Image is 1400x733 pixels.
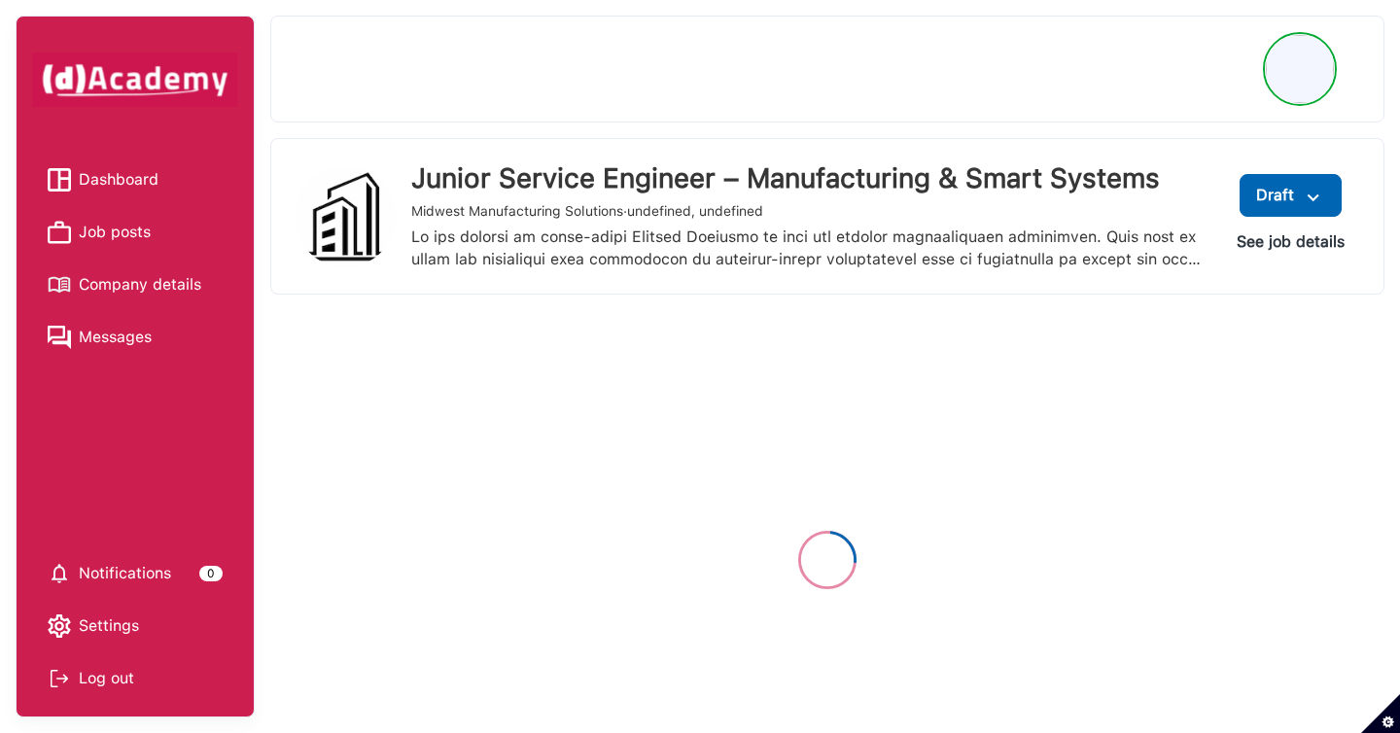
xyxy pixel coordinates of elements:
span: Messages [79,323,152,352]
a: Job posts iconJob posts [48,218,223,247]
div: oval-loading [798,531,857,589]
span: Notifications [79,559,171,588]
div: Lo ips dolorsi am conse-adipi Elitsed Doeiusmo te inci utl etdolor magnaaliquaen adminimven. Quis... [411,227,1206,270]
img: dAcademy [32,52,238,107]
span: Settings [79,611,139,641]
span: Dashboard [79,165,158,194]
button: See job details [1221,225,1360,260]
img: setting [48,562,71,585]
img: Log out [48,667,71,690]
a: Company details iconCompany details [48,270,223,299]
img: Job posts icon [48,221,71,244]
span: Company details [79,270,201,299]
div: Midwest Manufacturing Solutions · undefined, undefined [411,203,1206,220]
img: menu [1302,186,1325,210]
button: Set cookie preferences [1361,694,1400,733]
img: Company details icon [48,273,71,297]
a: Messages iconMessages [48,323,223,352]
img: job-image [295,166,396,267]
div: Junior Service Engineer – Manufacturing & Smart Systems [411,162,1206,195]
img: Messages icon [48,326,71,349]
button: Draftmenu [1240,174,1342,217]
img: Profile [1266,35,1334,103]
img: Dashboard icon [48,168,71,192]
img: setting [48,614,71,638]
a: Dashboard iconDashboard [48,165,223,194]
div: 0 [199,566,223,581]
div: Draft [1256,182,1325,209]
span: Job posts [79,218,151,247]
div: Log out [48,664,223,693]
